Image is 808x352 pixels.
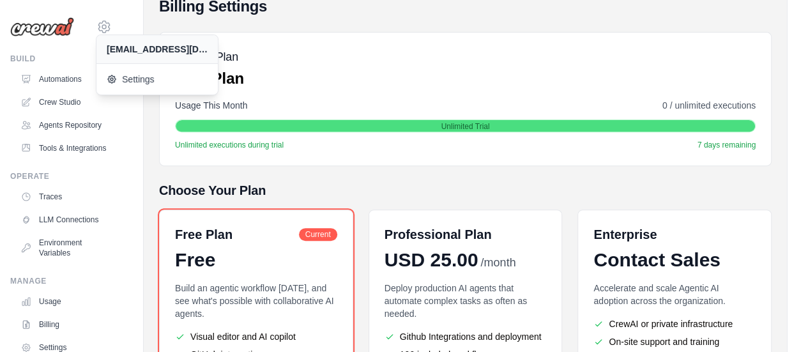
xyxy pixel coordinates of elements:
span: /month [480,254,515,272]
a: Usage [15,291,112,312]
span: Settings [107,73,208,86]
div: Build [10,54,112,64]
p: Accelerate and scale Agentic AI adoption across the organization. [593,282,756,307]
h6: Enterprise [593,226,756,243]
h6: Free Plan [175,226,232,243]
img: Logo [10,17,74,36]
span: 7 days remaining [697,140,756,150]
h6: Professional Plan [385,226,492,243]
div: Operate [10,171,112,181]
span: Unlimited Trial [441,121,489,132]
span: Current [299,228,337,241]
p: Build an agentic workflow [DATE], and see what's possible with collaborative AI agents. [175,282,337,320]
a: Crew Studio [15,92,112,112]
span: USD 25.00 [385,249,478,272]
a: Agents Repository [15,115,112,135]
a: Settings [96,66,218,92]
li: Github Integrations and deployment [385,330,547,343]
a: LLM Connections [15,210,112,230]
p: Deploy production AI agents that automate complex tasks as often as needed. [385,282,547,320]
h5: Choose Your Plan [159,181,772,199]
a: Traces [15,187,112,207]
span: 0 / unlimited executions [662,99,756,112]
a: Billing [15,314,112,335]
span: Usage This Month [175,99,247,112]
li: Visual editor and AI copilot [175,330,337,343]
li: On-site support and training [593,335,756,348]
a: Environment Variables [15,233,112,263]
div: Manage [10,276,112,286]
span: Unlimited executions during trial [175,140,284,150]
li: CrewAI or private infrastructure [593,318,756,330]
a: Automations [15,69,112,89]
div: Free [175,249,337,272]
div: Contact Sales [593,249,756,272]
a: Tools & Integrations [15,138,112,158]
div: [EMAIL_ADDRESS][DOMAIN_NAME] [107,43,208,56]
